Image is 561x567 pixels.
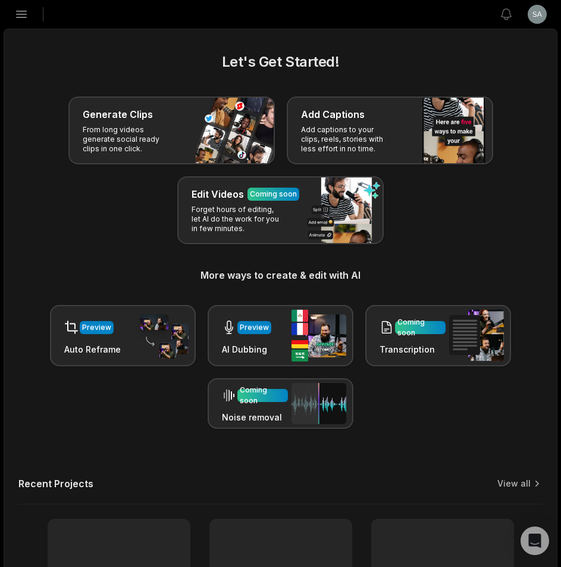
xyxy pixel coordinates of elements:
[292,310,346,362] img: ai_dubbing.png
[292,383,346,424] img: noise_removal.png
[240,385,286,406] div: Coming soon
[64,343,121,356] h3: Auto Reframe
[521,526,549,555] div: Open Intercom Messenger
[250,189,297,200] div: Coming soon
[192,187,244,201] h3: Edit Videos
[18,478,93,490] h2: Recent Projects
[134,313,189,359] img: auto_reframe.png
[83,107,153,121] h3: Generate Clips
[397,317,443,338] div: Coming soon
[301,107,365,121] h3: Add Captions
[449,310,504,361] img: transcription.png
[18,51,543,73] h2: Let's Get Started!
[380,343,446,356] h3: Transcription
[222,343,271,356] h3: AI Dubbing
[240,322,269,333] div: Preview
[82,322,111,333] div: Preview
[192,205,284,233] p: Forget hours of editing, let AI do the work for you in few minutes.
[497,478,531,490] a: View all
[83,125,175,154] p: From long videos generate social ready clips in one click.
[18,268,543,282] h3: More ways to create & edit with AI
[222,411,288,423] h3: Noise removal
[301,125,393,154] p: Add captions to your clips, reels, stories with less effort in no time.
